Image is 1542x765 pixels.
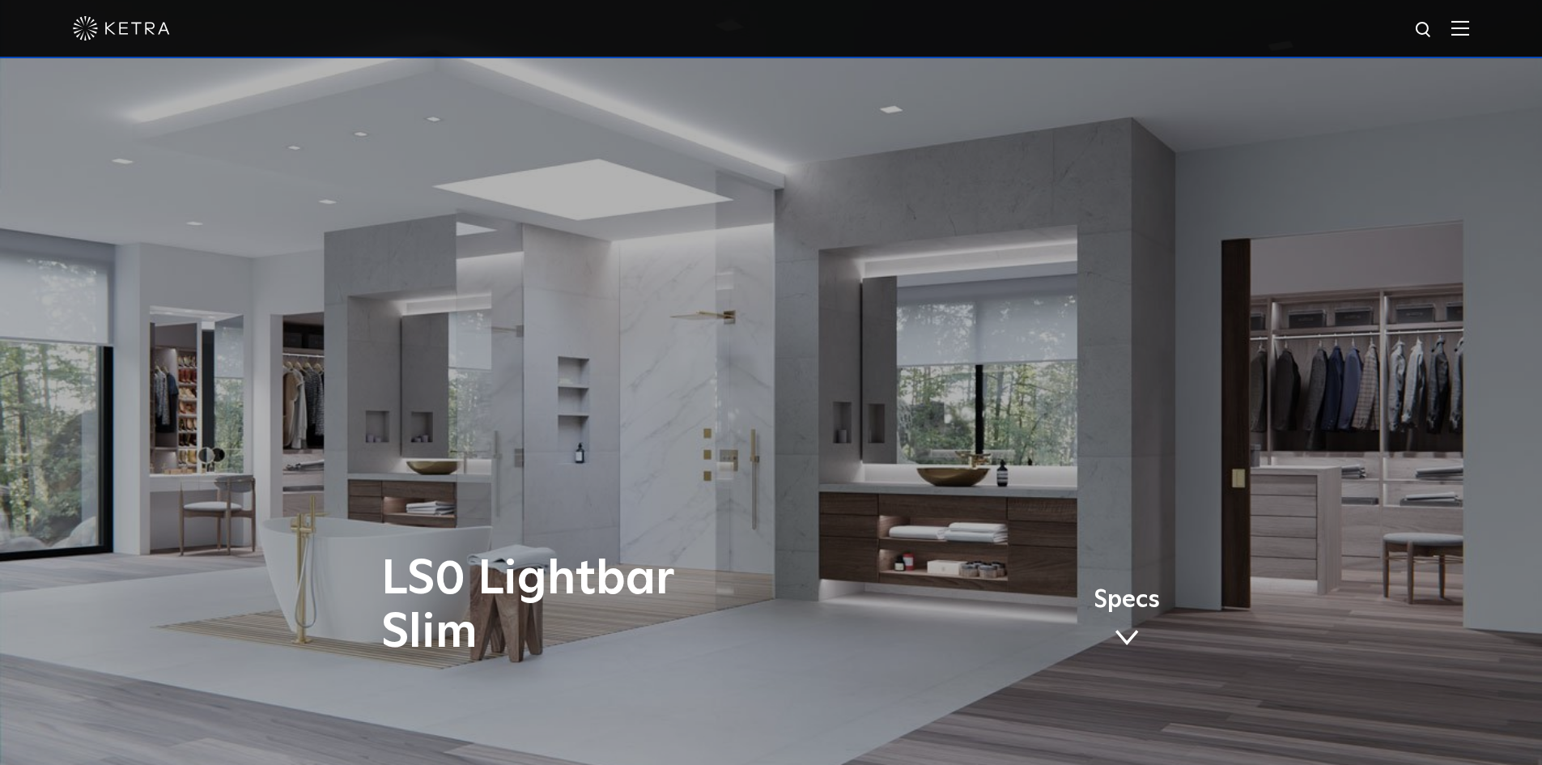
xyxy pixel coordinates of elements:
a: Specs [1094,589,1160,652]
img: ketra-logo-2019-white [73,16,170,40]
img: Hamburger%20Nav.svg [1451,20,1469,36]
h1: LS0 Lightbar Slim [381,553,839,660]
img: search icon [1414,20,1434,40]
span: Specs [1094,589,1160,612]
